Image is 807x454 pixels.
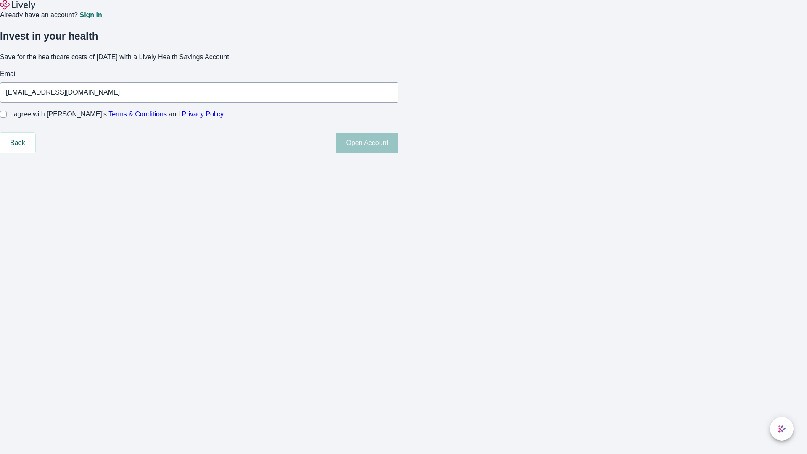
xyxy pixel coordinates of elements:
span: I agree with [PERSON_NAME]’s and [10,109,224,119]
a: Terms & Conditions [108,111,167,118]
a: Sign in [79,12,102,18]
svg: Lively AI Assistant [778,425,786,433]
button: chat [770,417,794,441]
a: Privacy Policy [182,111,224,118]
